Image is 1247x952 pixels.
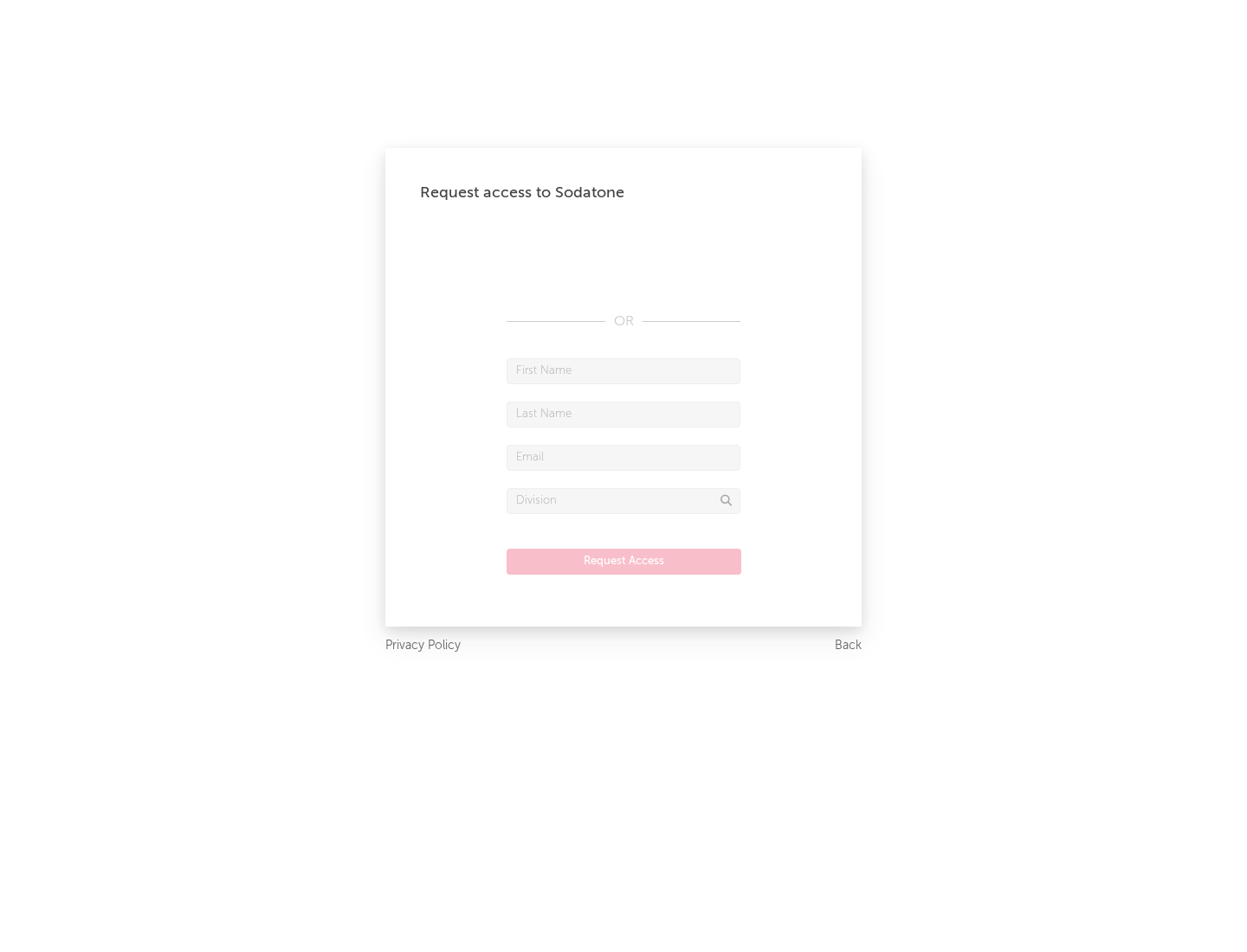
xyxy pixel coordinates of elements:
button: Request Access [507,549,741,575]
input: Division [507,488,740,514]
a: Back [835,635,862,657]
a: Privacy Policy [385,635,461,657]
input: Last Name [507,402,740,428]
input: Email [507,445,740,471]
div: Request access to Sodatone [420,183,827,203]
div: OR [507,312,740,332]
input: First Name [507,358,740,384]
